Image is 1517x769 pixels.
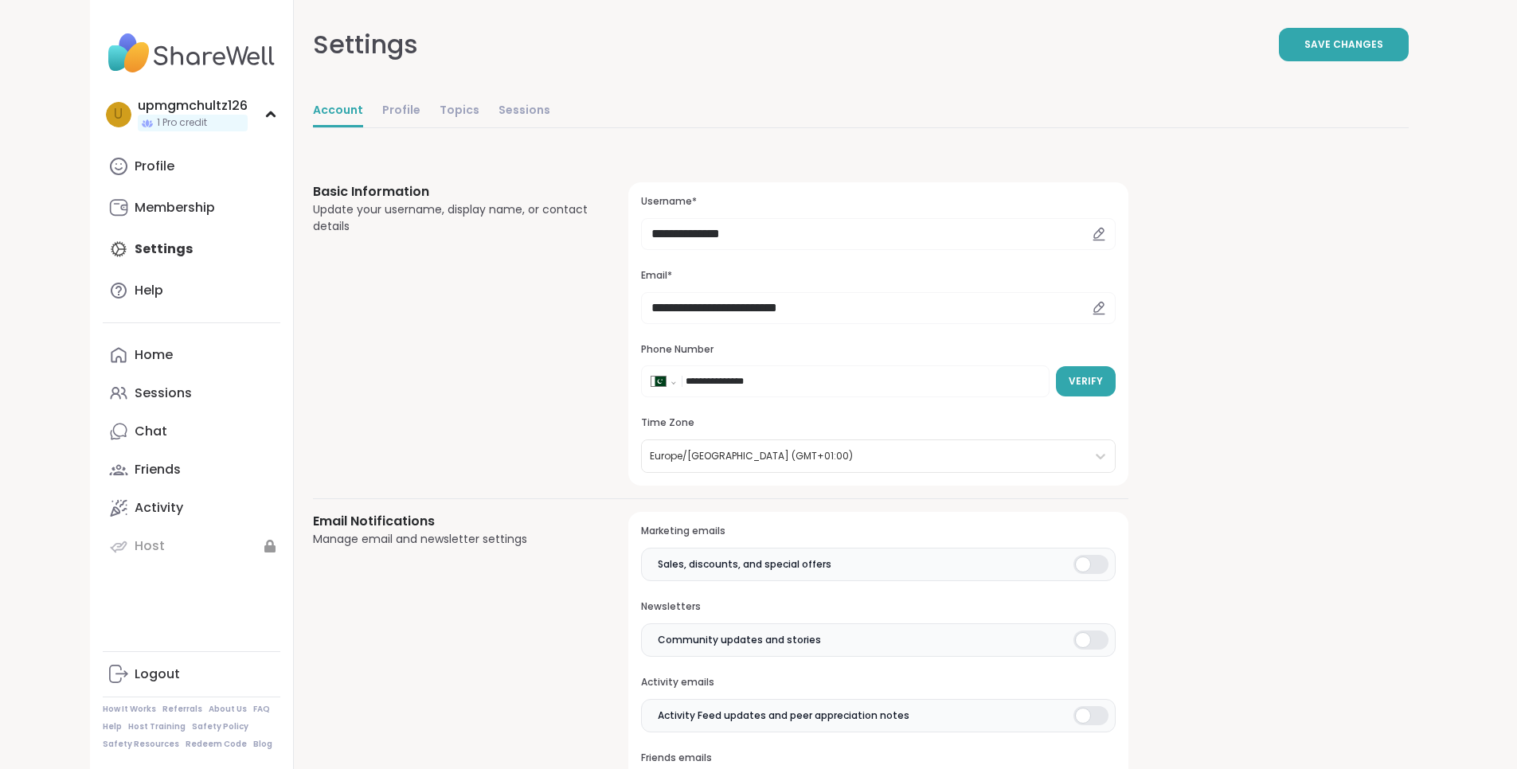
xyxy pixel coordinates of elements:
[128,721,186,732] a: Host Training
[253,739,272,750] a: Blog
[192,721,248,732] a: Safety Policy
[103,721,122,732] a: Help
[103,374,280,412] a: Sessions
[103,412,280,451] a: Chat
[135,384,192,402] div: Sessions
[135,158,174,175] div: Profile
[498,96,550,127] a: Sessions
[313,201,591,235] div: Update your username, display name, or contact details
[138,97,248,115] div: upmgmchultz126
[103,189,280,227] a: Membership
[135,537,165,555] div: Host
[103,704,156,715] a: How It Works
[1279,28,1409,61] button: Save Changes
[135,499,183,517] div: Activity
[135,282,163,299] div: Help
[135,346,173,364] div: Home
[641,525,1115,538] h3: Marketing emails
[135,423,167,440] div: Chat
[103,147,280,185] a: Profile
[658,708,909,723] span: Activity Feed updates and peer appreciation notes
[135,199,215,217] div: Membership
[135,666,180,683] div: Logout
[103,739,179,750] a: Safety Resources
[157,116,207,130] span: 1 Pro credit
[658,557,831,572] span: Sales, discounts, and special offers
[641,676,1115,689] h3: Activity emails
[103,25,280,81] img: ShareWell Nav Logo
[440,96,479,127] a: Topics
[313,182,591,201] h3: Basic Information
[658,633,821,647] span: Community updates and stories
[162,704,202,715] a: Referrals
[641,343,1115,357] h3: Phone Number
[103,489,280,527] a: Activity
[313,25,418,64] div: Settings
[313,512,591,531] h3: Email Notifications
[103,655,280,693] a: Logout
[641,600,1115,614] h3: Newsletters
[1069,374,1103,388] span: Verify
[641,416,1115,430] h3: Time Zone
[186,739,247,750] a: Redeem Code
[103,271,280,310] a: Help
[135,461,181,478] div: Friends
[1304,37,1383,52] span: Save Changes
[313,96,363,127] a: Account
[114,104,123,125] span: u
[253,704,270,715] a: FAQ
[209,704,247,715] a: About Us
[103,451,280,489] a: Friends
[641,195,1115,209] h3: Username*
[103,336,280,374] a: Home
[641,751,1115,765] h3: Friends emails
[1056,366,1116,396] button: Verify
[641,269,1115,283] h3: Email*
[382,96,420,127] a: Profile
[313,531,591,548] div: Manage email and newsletter settings
[103,527,280,565] a: Host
